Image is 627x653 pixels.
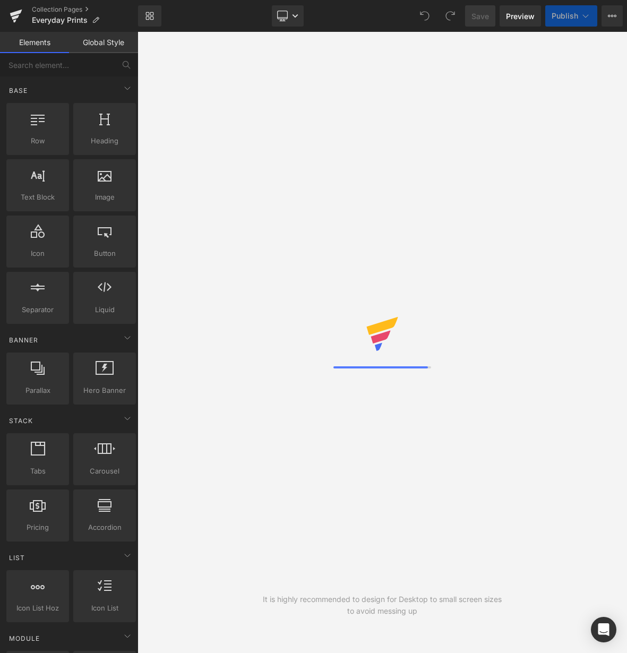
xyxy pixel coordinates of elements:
[8,553,26,563] span: List
[32,5,138,14] a: Collection Pages
[10,135,66,147] span: Row
[76,522,133,533] span: Accordion
[32,16,88,24] span: Everyday Prints
[602,5,623,27] button: More
[10,466,66,477] span: Tabs
[76,603,133,614] span: Icon List
[76,304,133,315] span: Liquid
[76,385,133,396] span: Hero Banner
[500,5,541,27] a: Preview
[8,416,34,426] span: Stack
[545,5,597,27] button: Publish
[260,594,505,617] div: It is highly recommended to design for Desktop to small screen sizes to avoid messing up
[76,466,133,477] span: Carousel
[506,11,535,22] span: Preview
[10,192,66,203] span: Text Block
[10,522,66,533] span: Pricing
[8,335,39,345] span: Banner
[10,603,66,614] span: Icon List Hoz
[76,135,133,147] span: Heading
[69,32,138,53] a: Global Style
[10,304,66,315] span: Separator
[10,385,66,396] span: Parallax
[440,5,461,27] button: Redo
[552,12,578,20] span: Publish
[138,5,161,27] a: New Library
[76,248,133,259] span: Button
[8,633,41,643] span: Module
[10,248,66,259] span: Icon
[471,11,489,22] span: Save
[414,5,435,27] button: Undo
[76,192,133,203] span: Image
[8,85,29,96] span: Base
[591,617,616,642] div: Open Intercom Messenger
